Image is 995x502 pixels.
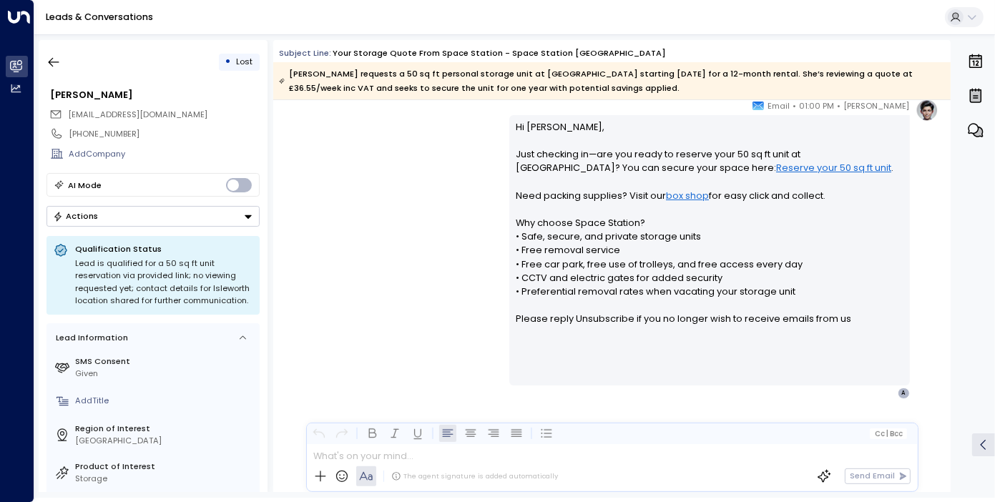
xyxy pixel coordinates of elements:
a: Leads & Conversations [46,11,153,23]
a: box shop [666,189,709,202]
span: Cc Bcc [874,430,902,438]
label: SMS Consent [75,355,255,368]
div: Given [75,368,255,380]
button: Cc|Bcc [870,428,907,439]
div: Button group with a nested menu [46,206,260,227]
label: Region of Interest [75,423,255,435]
div: [PERSON_NAME] [50,88,259,102]
div: [PHONE_NUMBER] [69,128,259,140]
span: Lost [236,56,253,67]
span: [EMAIL_ADDRESS][DOMAIN_NAME] [68,109,207,120]
span: 01:00 PM [800,99,835,113]
div: AddCompany [69,148,259,160]
img: profile-logo.png [916,99,938,122]
label: Product of Interest [75,461,255,473]
div: Lead is qualified for a 50 sq ft unit reservation via provided link; no viewing requested yet; co... [75,257,253,307]
span: • [838,99,841,113]
span: Subject Line: [279,47,331,59]
div: [GEOGRAPHIC_DATA] [75,435,255,447]
button: Actions [46,206,260,227]
div: AI Mode [68,178,102,192]
div: A [898,388,909,399]
div: The agent signature is added automatically [391,471,558,481]
span: [PERSON_NAME] [844,99,910,113]
div: • [225,51,231,72]
span: Email [768,99,790,113]
div: Your storage quote from Space Station - Space Station [GEOGRAPHIC_DATA] [333,47,666,59]
button: Redo [333,425,350,442]
div: Storage [75,473,255,485]
button: Undo [310,425,327,442]
div: Lead Information [52,332,128,344]
div: Actions [53,211,98,221]
div: [PERSON_NAME] requests a 50 sq ft personal storage unit at [GEOGRAPHIC_DATA] starting [DATE] for ... [279,67,943,95]
span: aimeecarter2004@icloud.com [68,109,207,121]
p: Hi [PERSON_NAME], Just checking in—are you ready to reserve your 50 sq ft unit at [GEOGRAPHIC_DAT... [516,120,903,340]
p: Qualification Status [75,243,253,255]
div: AddTitle [75,395,255,407]
span: | [886,430,888,438]
span: • [793,99,797,113]
a: Reserve your 50 sq ft unit [776,161,891,174]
